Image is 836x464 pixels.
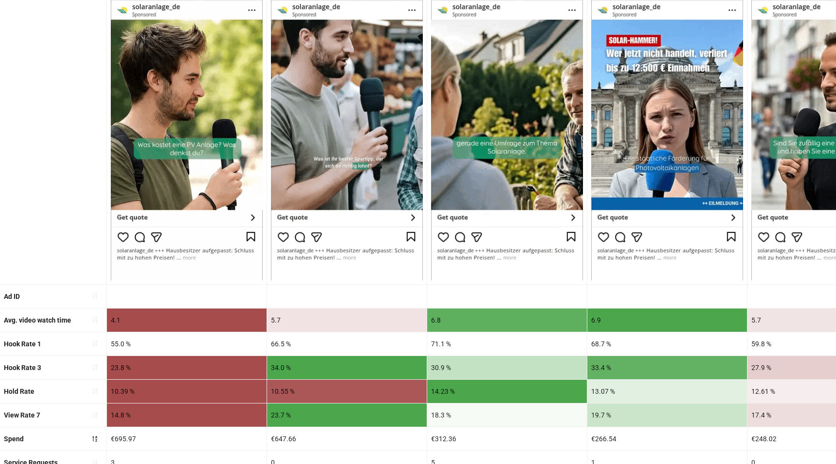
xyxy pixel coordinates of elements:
[107,403,267,427] div: 14.8 %
[4,364,41,371] b: Hook Rate 3
[107,380,267,403] div: 10.39 %
[587,403,747,427] div: 19.7 %
[91,435,98,442] span: sort-descending
[427,427,587,450] div: €312.36
[4,387,34,395] b: Hold Rate
[427,356,587,379] div: 30.9 %
[587,356,747,379] div: 33.4 %
[4,293,20,300] b: Ad ID
[4,316,71,324] b: Avg. video watch time
[427,403,587,427] div: 18.3 %
[427,380,587,403] div: 14.23 %
[107,332,267,356] div: 55.0 %
[587,380,747,403] div: 13.07 %
[427,309,587,332] div: 6.8
[587,332,747,356] div: 68.7 %
[267,332,427,356] div: 66.5 %
[107,309,267,332] div: 4.1
[427,332,587,356] div: 71.1 %
[267,403,427,427] div: 23.7 %
[587,309,747,332] div: 6.9
[91,340,98,347] span: sort-ascending
[91,364,98,371] span: sort-ascending
[107,356,267,379] div: 23.8 %
[587,427,747,450] div: €266.54
[4,411,40,419] b: View Rate 7
[267,427,427,450] div: €647.66
[4,435,24,443] b: Spend
[267,309,427,332] div: 5.7
[4,340,41,348] b: Hook Rate 1
[267,380,427,403] div: 10.55 %
[91,316,98,323] span: sort-ascending
[91,293,98,299] span: sort-ascending
[107,427,267,450] div: €695.97
[267,356,427,379] div: 34.0 %
[91,387,98,394] span: sort-ascending
[91,412,98,418] span: sort-ascending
